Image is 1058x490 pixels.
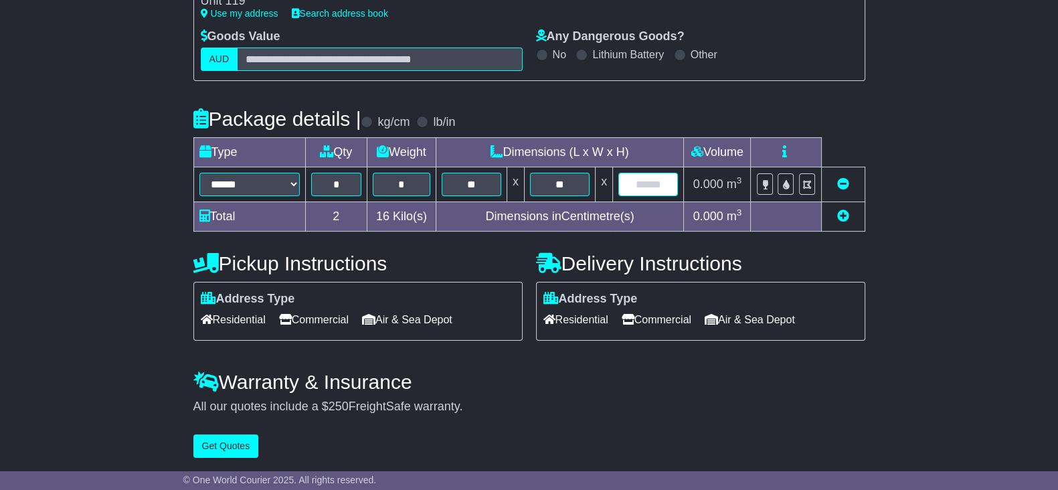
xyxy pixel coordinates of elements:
[201,48,238,71] label: AUD
[193,108,361,130] h4: Package details |
[543,292,638,307] label: Address Type
[737,175,742,185] sup: 3
[837,210,849,223] a: Add new item
[436,137,684,167] td: Dimensions (L x W x H)
[433,115,455,130] label: lb/in
[292,8,388,19] a: Search address book
[193,252,523,274] h4: Pickup Instructions
[436,201,684,231] td: Dimensions in Centimetre(s)
[543,309,608,330] span: Residential
[367,137,436,167] td: Weight
[183,475,377,485] span: © One World Courier 2025. All rights reserved.
[837,177,849,191] a: Remove this item
[362,309,452,330] span: Air & Sea Depot
[507,167,524,201] td: x
[691,48,717,61] label: Other
[329,400,349,413] span: 250
[193,434,259,458] button: Get Quotes
[622,309,691,330] span: Commercial
[305,201,367,231] td: 2
[376,210,389,223] span: 16
[367,201,436,231] td: Kilo(s)
[592,48,664,61] label: Lithium Battery
[536,252,865,274] h4: Delivery Instructions
[693,177,723,191] span: 0.000
[201,292,295,307] label: Address Type
[279,309,349,330] span: Commercial
[193,201,305,231] td: Total
[536,29,685,44] label: Any Dangerous Goods?
[705,309,795,330] span: Air & Sea Depot
[193,400,865,414] div: All our quotes include a $ FreightSafe warranty.
[193,137,305,167] td: Type
[201,29,280,44] label: Goods Value
[201,8,278,19] a: Use my address
[553,48,566,61] label: No
[305,137,367,167] td: Qty
[377,115,410,130] label: kg/cm
[201,309,266,330] span: Residential
[727,210,742,223] span: m
[596,167,613,201] td: x
[193,371,865,393] h4: Warranty & Insurance
[727,177,742,191] span: m
[737,208,742,218] sup: 3
[693,210,723,223] span: 0.000
[684,137,751,167] td: Volume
